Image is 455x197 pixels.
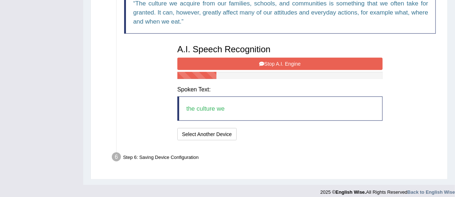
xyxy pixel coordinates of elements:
[320,185,455,196] div: 2025 © All Rights Reserved
[177,86,383,93] h4: Spoken Text:
[177,128,237,140] button: Select Another Device
[177,58,383,70] button: Stop A.I. Engine
[408,189,455,195] a: Back to English Wise
[336,189,366,195] strong: English Wise.
[177,97,383,121] blockquote: the culture we
[109,150,444,166] div: Step 6: Saving Device Configuration
[177,45,383,54] h3: A.I. Speech Recognition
